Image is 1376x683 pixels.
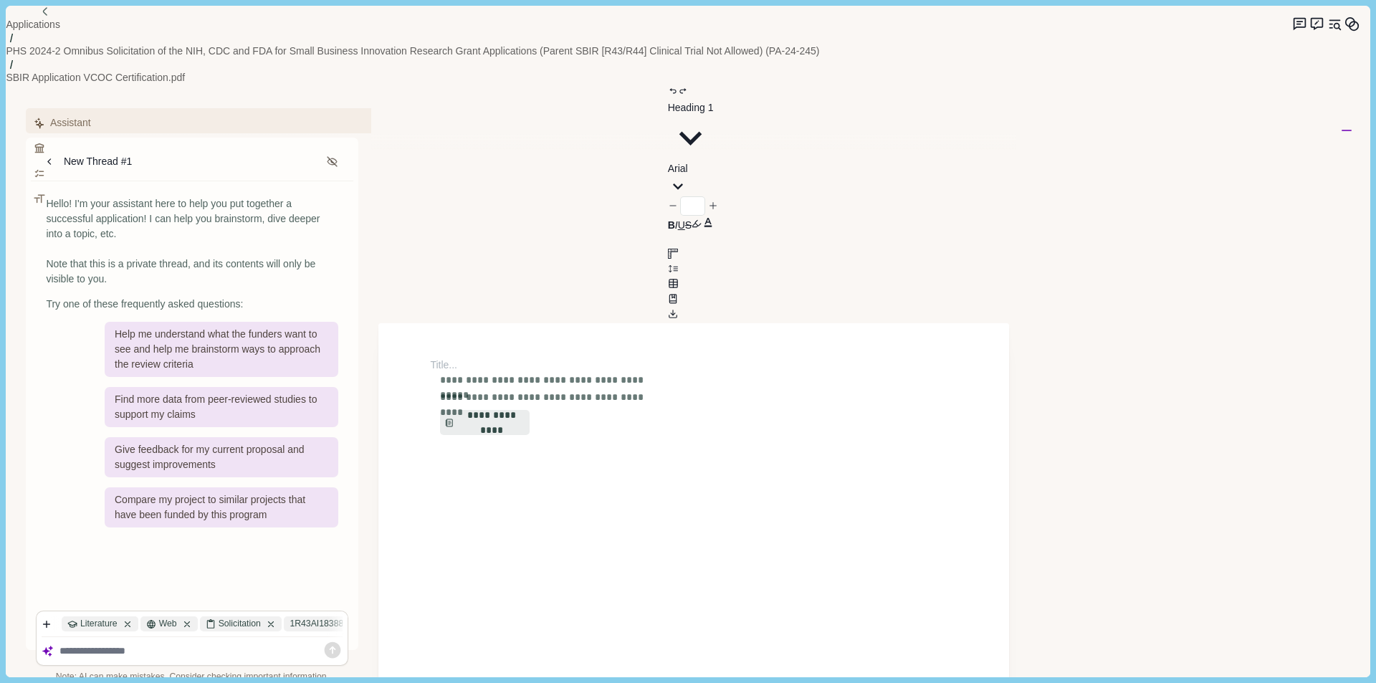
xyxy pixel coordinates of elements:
div: Help me understand what the funders want to see and help me brainstorm ways to approach the revie... [105,322,338,377]
s: S [685,219,692,231]
i: I [675,219,678,231]
div: Hello! I'm your assistant here to help you put together a successful application! I can help you ... [46,196,338,287]
button: U [678,218,685,233]
div: Give feedback for my current proposal and suggest improvements [105,437,338,477]
button: Line height [668,294,678,304]
div: Compare my project to similar projects that have been funded by this program [105,487,338,527]
img: Forward slash icon [40,6,51,17]
span: Assistant [50,115,91,130]
div: Try one of these frequently asked questions: [46,297,338,312]
a: Applications [6,17,60,32]
button: Increase font size [708,201,718,211]
button: B [668,218,675,233]
div: Web [140,616,197,631]
button: Arial [668,161,688,196]
button: Line height [668,278,679,289]
div: 1R43AI183886-01...t.pdf [284,616,406,631]
button: Line height [668,264,678,274]
div: Literature [62,616,138,631]
span: Heading 1 [668,102,714,113]
div: Find more data from peer-reviewed studies to support my claims [105,387,338,427]
a: SBIR Application VCOC Certification.pdf [6,70,185,85]
button: Undo [668,86,678,96]
a: PHS 2024-2 Omnibus Solicitation of the NIH, CDC and FDA for Small Business Innovation Research Gr... [6,44,819,59]
button: Decrease font size [668,201,678,211]
button: Heading 1 [668,100,714,161]
button: Export to docx [668,309,678,319]
img: Forward slash icon [6,32,17,44]
button: I [675,218,678,233]
button: Adjust margins [668,249,678,259]
div: Arial [668,161,688,176]
div: Solicitation [200,616,282,631]
b: B [668,219,675,231]
img: Forward slash icon [6,59,17,70]
button: S [685,218,692,233]
u: U [678,219,685,231]
button: Redo [678,86,688,96]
